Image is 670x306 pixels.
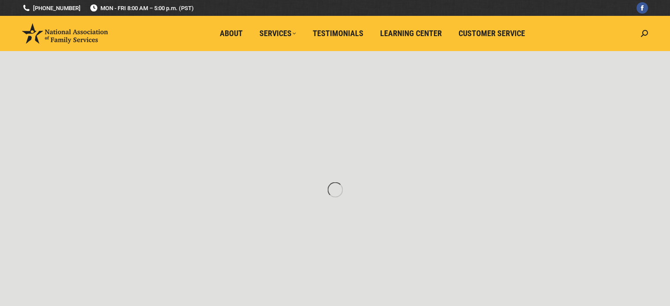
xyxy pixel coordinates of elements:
a: About [214,25,249,42]
span: Testimonials [313,29,363,38]
span: Customer Service [459,29,525,38]
span: About [220,29,243,38]
span: Learning Center [380,29,442,38]
img: National Association of Family Services [22,23,108,44]
a: Customer Service [452,25,531,42]
a: Testimonials [307,25,370,42]
span: Services [259,29,296,38]
a: Facebook page opens in new window [637,2,648,14]
a: [PHONE_NUMBER] [22,4,81,12]
span: MON - FRI 8:00 AM – 5:00 p.m. (PST) [89,4,194,12]
a: Learning Center [374,25,448,42]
